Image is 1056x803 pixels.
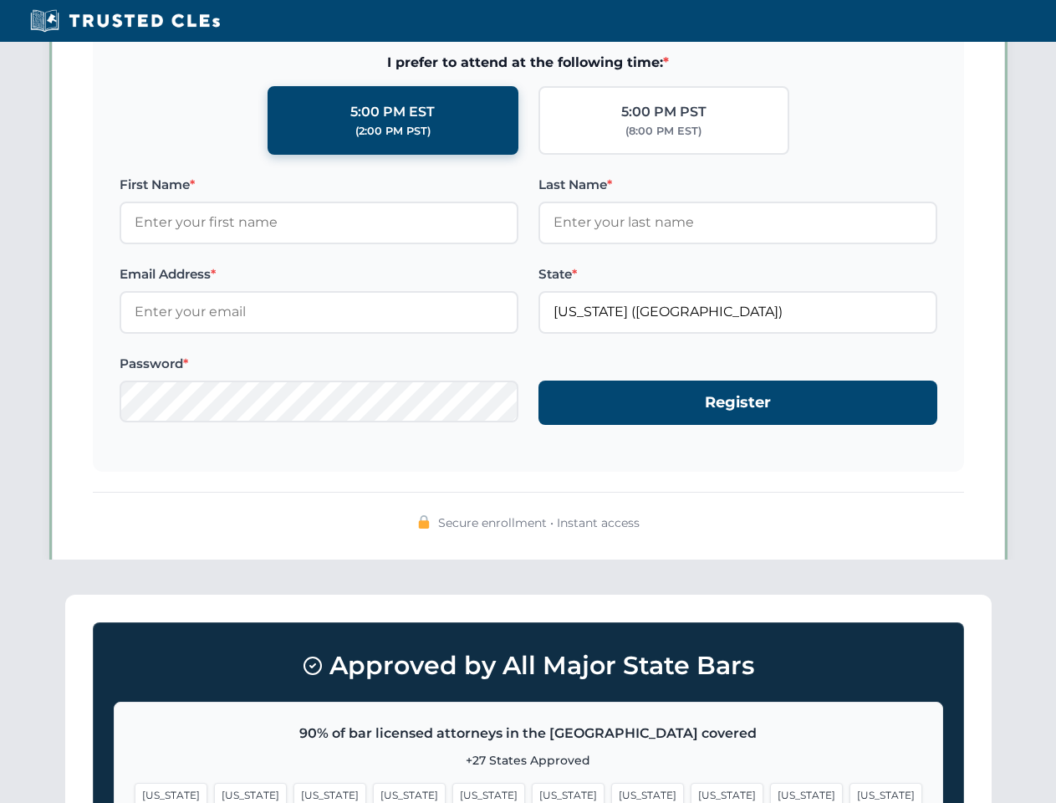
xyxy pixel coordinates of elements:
[120,291,518,333] input: Enter your email
[621,101,707,123] div: 5:00 PM PST
[625,123,701,140] div: (8:00 PM EST)
[538,202,937,243] input: Enter your last name
[114,643,943,688] h3: Approved by All Major State Bars
[120,354,518,374] label: Password
[135,723,922,744] p: 90% of bar licensed attorneys in the [GEOGRAPHIC_DATA] covered
[120,264,518,284] label: Email Address
[417,515,431,529] img: 🔒
[25,8,225,33] img: Trusted CLEs
[120,175,518,195] label: First Name
[120,52,937,74] span: I prefer to attend at the following time:
[355,123,431,140] div: (2:00 PM PST)
[538,175,937,195] label: Last Name
[350,101,435,123] div: 5:00 PM EST
[538,264,937,284] label: State
[538,381,937,425] button: Register
[120,202,518,243] input: Enter your first name
[135,751,922,770] p: +27 States Approved
[538,291,937,333] input: Florida (FL)
[438,514,640,532] span: Secure enrollment • Instant access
